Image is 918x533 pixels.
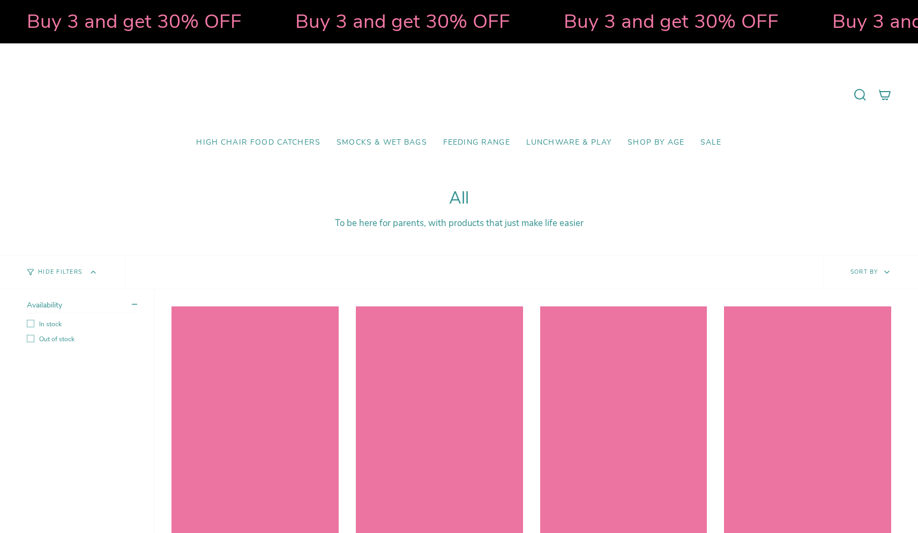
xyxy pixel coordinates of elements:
span: High Chair Food Catchers [196,138,320,147]
a: Shop by Age [620,130,692,155]
label: Out of stock [27,335,137,343]
span: Feeding Range [443,138,510,147]
label: In stock [27,320,137,328]
span: Shop by Age [628,138,684,147]
span: SALE [700,138,722,147]
span: Hide Filters [38,269,82,275]
span: Smocks & Wet Bags [337,138,427,147]
span: To be here for parents, with products that just make life easier [335,217,584,229]
span: Lunchware & Play [526,138,611,147]
a: Feeding Range [435,130,518,155]
span: Sort by [850,268,878,276]
strong: Buy 3 and get 30% OFF [1,8,216,35]
strong: Buy 3 and get 30% OFF [270,8,484,35]
h1: All [27,189,891,208]
a: SALE [692,130,730,155]
button: Sort by [823,256,918,289]
a: Mumma’s Little Helpers [367,59,551,130]
strong: Buy 3 and get 30% OFF [538,8,753,35]
a: Lunchware & Play [518,130,620,155]
span: Availability [27,300,62,310]
a: High Chair Food Catchers [188,130,329,155]
summary: Availability [27,300,137,313]
a: Smocks & Wet Bags [329,130,435,155]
